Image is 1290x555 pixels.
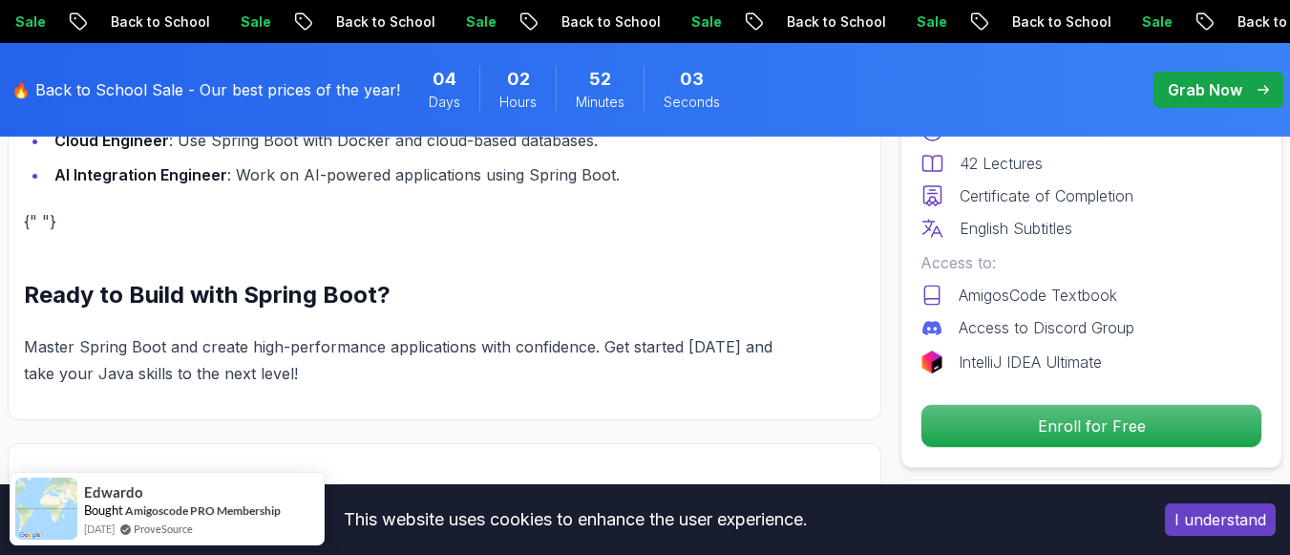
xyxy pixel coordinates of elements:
[901,12,962,32] p: Sale
[14,499,1136,541] div: This website uses cookies to enhance the user experience.
[84,484,143,501] span: Edwardo
[680,66,704,93] span: 3 Seconds
[54,165,227,184] strong: AI Integration Engineer
[960,152,1043,175] p: 42 Lectures
[54,131,169,150] strong: Cloud Engineer
[433,66,456,93] span: 4 Days
[920,404,1262,448] button: Enroll for Free
[49,127,781,154] li: : Use Spring Boot with Docker and cloud-based databases.
[921,405,1261,447] p: Enroll for Free
[1165,503,1276,536] button: Accept cookies
[499,93,537,112] span: Hours
[676,12,737,32] p: Sale
[589,66,611,93] span: 52 Minutes
[84,521,115,537] span: [DATE]
[920,251,1262,274] p: Access to:
[960,217,1072,240] p: English Subtitles
[125,503,281,518] a: Amigoscode PRO Membership
[772,12,901,32] p: Back to School
[24,333,781,387] p: Master Spring Boot and create high-performance applications with confidence. Get started [DATE] a...
[959,316,1134,339] p: Access to Discord Group
[1168,78,1242,101] p: Grab Now
[997,12,1127,32] p: Back to School
[321,12,451,32] p: Back to School
[507,66,530,93] span: 2 Hours
[84,502,123,518] span: Bought
[24,280,781,310] h2: Ready to Build with Spring Boot?
[1127,12,1188,32] p: Sale
[576,93,624,112] span: Minutes
[11,78,400,101] p: 🔥 Back to School Sale - Our best prices of the year!
[664,93,720,112] span: Seconds
[225,12,286,32] p: Sale
[134,521,193,537] a: ProveSource
[920,351,943,374] img: jetbrains logo
[960,184,1133,207] p: Certificate of Completion
[24,207,781,234] p: {" "}
[959,351,1102,374] p: IntelliJ IDEA Ultimate
[15,478,77,540] img: provesource social proof notification image
[95,12,225,32] p: Back to School
[451,12,512,32] p: Sale
[49,161,781,188] li: : Work on AI-powered applications using Spring Boot.
[429,93,460,112] span: Days
[959,284,1117,307] p: AmigosCode Textbook
[24,475,865,502] h2: Course Curriculum
[546,12,676,32] p: Back to School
